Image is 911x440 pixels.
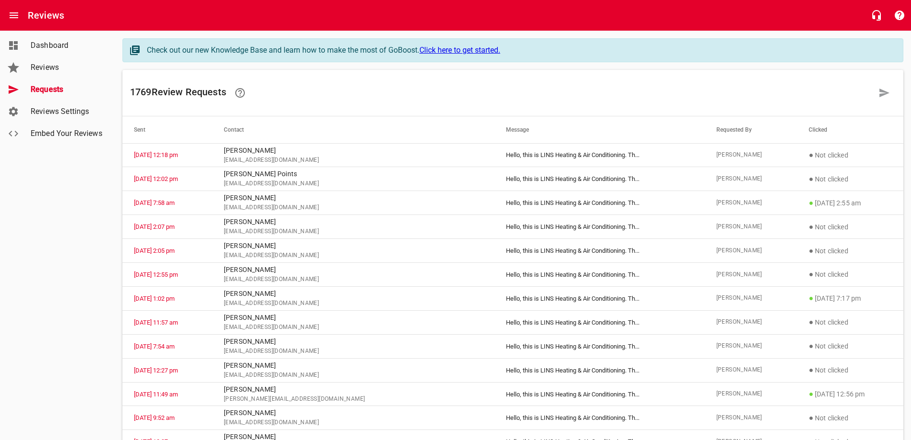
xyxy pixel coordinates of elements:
[31,40,103,51] span: Dashboard
[224,337,483,347] p: [PERSON_NAME]
[809,412,892,424] p: Not clicked
[494,334,704,358] td: Hello, this is LINS Heating & Air Conditioning. Th ...
[212,116,494,143] th: Contact
[224,227,483,237] span: [EMAIL_ADDRESS][DOMAIN_NAME]
[31,84,103,95] span: Requests
[31,128,103,139] span: Embed Your Reviews
[134,367,178,374] a: [DATE] 12:27 pm
[31,62,103,73] span: Reviews
[494,167,704,191] td: Hello, this is LINS Heating & Air Conditioning. Th ...
[809,269,892,280] p: Not clicked
[716,174,786,184] span: [PERSON_NAME]
[224,169,483,179] p: [PERSON_NAME] Points
[716,413,786,423] span: [PERSON_NAME]
[809,173,892,185] p: Not clicked
[224,347,483,356] span: [EMAIL_ADDRESS][DOMAIN_NAME]
[809,388,892,400] p: [DATE] 12:56 pm
[229,81,252,104] a: Learn how requesting reviews can improve your online presence
[716,293,786,303] span: [PERSON_NAME]
[809,341,813,350] span: ●
[224,265,483,275] p: [PERSON_NAME]
[494,263,704,287] td: Hello, this is LINS Heating & Air Conditioning. Th ...
[809,340,892,352] p: Not clicked
[224,193,483,203] p: [PERSON_NAME]
[809,270,813,279] span: ●
[224,408,483,418] p: [PERSON_NAME]
[224,156,483,165] span: [EMAIL_ADDRESS][DOMAIN_NAME]
[134,319,178,326] a: [DATE] 11:57 am
[494,406,704,430] td: Hello, this is LINS Heating & Air Conditioning. Th ...
[809,197,892,209] p: [DATE] 2:55 am
[224,418,483,428] span: [EMAIL_ADDRESS][DOMAIN_NAME]
[134,343,175,350] a: [DATE] 7:54 am
[224,146,483,156] p: [PERSON_NAME]
[134,414,175,421] a: [DATE] 9:52 am
[873,81,896,104] a: Request a review
[224,275,483,284] span: [EMAIL_ADDRESS][DOMAIN_NAME]
[134,175,178,182] a: [DATE] 12:02 pm
[224,395,483,404] span: [PERSON_NAME][EMAIL_ADDRESS][DOMAIN_NAME]
[716,246,786,256] span: [PERSON_NAME]
[716,270,786,280] span: [PERSON_NAME]
[494,116,704,143] th: Message
[224,289,483,299] p: [PERSON_NAME]
[809,365,813,374] span: ●
[809,198,813,207] span: ●
[494,143,704,167] td: Hello, this is LINS Heating & Air Conditioning. Th ...
[716,341,786,351] span: [PERSON_NAME]
[147,45,893,56] div: Check out our new Knowledge Base and learn how to make the most of GoBoost.
[134,223,175,230] a: [DATE] 2:07 pm
[494,239,704,263] td: Hello, this is LINS Heating & Air Conditioning. Th ...
[809,293,892,304] p: [DATE] 7:17 pm
[224,203,483,213] span: [EMAIL_ADDRESS][DOMAIN_NAME]
[494,382,704,406] td: Hello, this is LINS Heating & Air Conditioning. Th ...
[122,116,212,143] th: Sent
[809,316,892,328] p: Not clicked
[716,150,786,160] span: [PERSON_NAME]
[809,389,813,398] span: ●
[31,106,103,117] span: Reviews Settings
[224,299,483,308] span: [EMAIL_ADDRESS][DOMAIN_NAME]
[809,174,813,183] span: ●
[224,217,483,227] p: [PERSON_NAME]
[134,391,178,398] a: [DATE] 11:49 am
[134,151,178,158] a: [DATE] 12:18 pm
[134,199,175,206] a: [DATE] 7:58 am
[28,8,64,23] h6: Reviews
[224,384,483,395] p: [PERSON_NAME]
[134,247,175,254] a: [DATE] 2:05 pm
[705,116,798,143] th: Requested By
[809,222,813,231] span: ●
[419,45,500,55] a: Click here to get started.
[224,179,483,189] span: [EMAIL_ADDRESS][DOMAIN_NAME]
[809,150,813,159] span: ●
[134,271,178,278] a: [DATE] 12:55 pm
[716,222,786,232] span: [PERSON_NAME]
[224,371,483,380] span: [EMAIL_ADDRESS][DOMAIN_NAME]
[865,4,888,27] button: Live Chat
[224,313,483,323] p: [PERSON_NAME]
[809,317,813,327] span: ●
[716,389,786,399] span: [PERSON_NAME]
[2,4,25,27] button: Open drawer
[224,361,483,371] p: [PERSON_NAME]
[494,191,704,215] td: Hello, this is LINS Heating & Air Conditioning. Th ...
[716,317,786,327] span: [PERSON_NAME]
[224,323,483,332] span: [EMAIL_ADDRESS][DOMAIN_NAME]
[809,293,813,303] span: ●
[797,116,903,143] th: Clicked
[809,221,892,233] p: Not clicked
[809,245,892,257] p: Not clicked
[494,286,704,310] td: Hello, this is LINS Heating & Air Conditioning. Th ...
[809,246,813,255] span: ●
[224,241,483,251] p: [PERSON_NAME]
[809,149,892,161] p: Not clicked
[494,358,704,382] td: Hello, this is LINS Heating & Air Conditioning. Th ...
[494,310,704,334] td: Hello, this is LINS Heating & Air Conditioning. Th ...
[809,413,813,422] span: ●
[130,81,873,104] h6: 1769 Review Request s
[224,251,483,260] span: [EMAIL_ADDRESS][DOMAIN_NAME]
[888,4,911,27] button: Support Portal
[716,198,786,208] span: [PERSON_NAME]
[716,365,786,375] span: [PERSON_NAME]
